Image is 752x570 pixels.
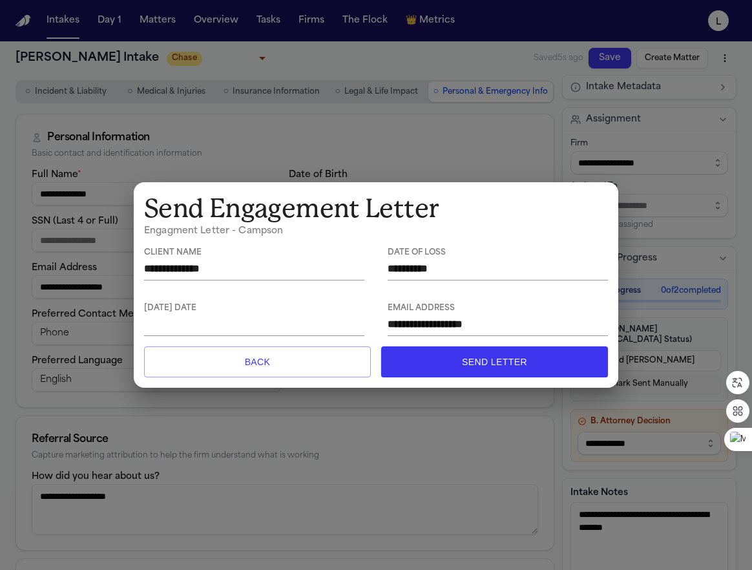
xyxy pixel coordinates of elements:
[144,193,608,225] h1: Send Engagement Letter
[144,346,371,377] button: Back
[388,248,608,258] span: Date of Loss
[144,225,608,238] h6: Engagment Letter - Campson
[144,248,364,258] span: Client Name
[388,304,608,313] span: Email Address
[381,346,608,377] button: Send Letter
[144,304,364,313] span: [DATE] Date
